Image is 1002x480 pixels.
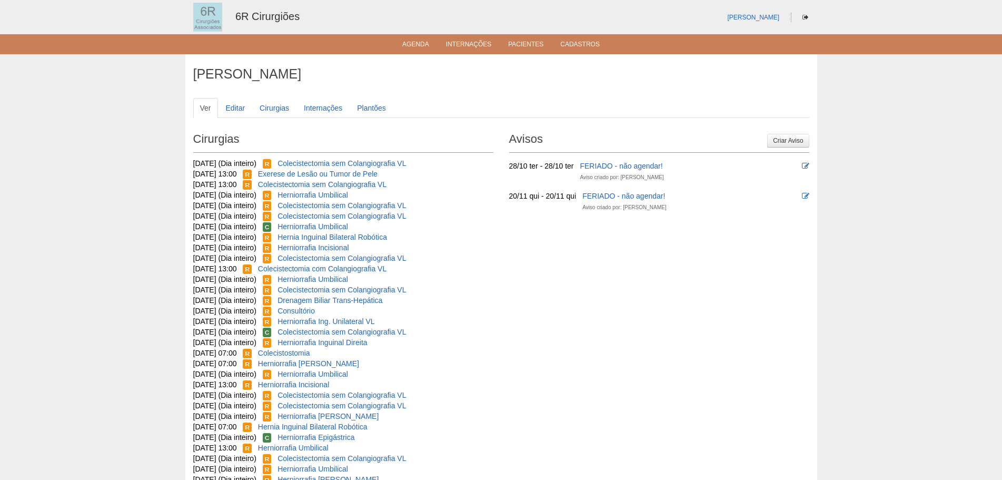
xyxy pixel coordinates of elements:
span: Reservada [263,338,272,348]
span: [DATE] (Dia inteiro) [193,243,256,252]
a: FERIADO - não agendar! [580,162,662,170]
i: Sair [802,14,808,21]
a: Colecistectomia sem Colangiografia VL [277,212,406,220]
span: Reservada [263,317,272,327]
h2: Avisos [509,129,809,153]
span: Reservada [263,191,272,200]
a: Internações [297,98,349,118]
a: Pacientes [508,41,543,51]
span: [DATE] (Dia inteiro) [193,191,256,199]
span: [DATE] (Dia inteiro) [193,222,256,231]
span: [DATE] (Dia inteiro) [193,338,256,347]
a: Colecistostomia [258,349,310,357]
a: Herniorrafia Umbilical [277,370,348,378]
span: [DATE] 07:00 [193,359,237,368]
a: Colecistectomia sem Colangiografia VL [277,328,406,336]
span: [DATE] (Dia inteiro) [193,401,256,410]
span: [DATE] (Dia inteiro) [193,307,256,315]
a: FERIADO - não agendar! [582,192,665,200]
span: [DATE] (Dia inteiro) [193,296,256,305]
span: [DATE] 07:00 [193,349,237,357]
a: Herniorrafia Umbilical [258,444,329,452]
a: Colecistectomia sem Colangiografia VL [277,254,406,262]
span: Reservada [263,159,272,169]
a: Colecistectomia sem Colangiografia VL [258,180,386,189]
span: Confirmada [263,222,272,232]
a: Internações [446,41,492,51]
span: [DATE] (Dia inteiro) [193,328,256,336]
a: [PERSON_NAME] [727,14,779,21]
span: Reservada [263,212,272,221]
span: [DATE] (Dia inteiro) [193,201,256,210]
span: Reservada [243,349,252,358]
span: [DATE] (Dia inteiro) [193,465,256,473]
a: Drenagem Biliar Trans-Hepática [277,296,382,305]
a: Colecistectomia sem Colangiografia VL [277,391,406,399]
span: [DATE] (Dia inteiro) [193,212,256,220]
a: Herniorrafia Epigástrica [277,433,354,442]
span: Reservada [243,444,252,453]
a: Herniorrafia [PERSON_NAME] [258,359,359,368]
a: Herniorrafia Incisional [258,380,329,389]
span: Reservada [263,370,272,379]
span: [DATE] (Dia inteiro) [193,317,256,326]
span: Reservada [243,170,252,179]
span: Reservada [263,201,272,211]
a: Colecistectomia com Colangiografia VL [258,265,386,273]
span: [DATE] (Dia inteiro) [193,254,256,262]
div: Aviso criado por: [PERSON_NAME] [580,172,663,183]
span: Reservada [243,423,252,432]
a: Herniorrafia Ing. Unilateral VL [277,317,374,326]
span: [DATE] 07:00 [193,423,237,431]
a: Herniorrafia Incisional [277,243,349,252]
span: [DATE] (Dia inteiro) [193,454,256,463]
span: [DATE] 13:00 [193,180,237,189]
span: Confirmada [263,433,272,443]
span: Reservada [263,243,272,253]
a: Cadastros [560,41,600,51]
span: Reservada [263,254,272,263]
span: [DATE] (Dia inteiro) [193,433,256,442]
div: 28/10 ter - 28/10 ter [509,161,574,171]
span: [DATE] 13:00 [193,444,237,452]
a: Criar Aviso [767,134,809,148]
a: Hernia Inguinal Bilateral Robótica [258,423,368,431]
span: Reservada [263,233,272,242]
div: 20/11 qui - 20/11 qui [509,191,577,201]
a: Colecistectomia sem Colangiografia VL [277,454,406,463]
span: [DATE] (Dia inteiro) [193,159,256,168]
a: Cirurgias [253,98,296,118]
a: Consultório [277,307,315,315]
a: Agenda [402,41,429,51]
a: Herniorrafia Inguinal Direita [277,338,367,347]
a: Ver [193,98,218,118]
span: [DATE] (Dia inteiro) [193,233,256,241]
a: Herniorrafia Umbilical [277,222,348,231]
i: Editar [802,192,809,200]
span: Reservada [263,412,272,422]
span: Reservada [243,265,252,274]
a: Colecistectomia sem Colangiografia VL [277,201,406,210]
span: [DATE] (Dia inteiro) [193,391,256,399]
span: [DATE] (Dia inteiro) [193,275,256,283]
a: Herniorrafia Umbilical [277,465,348,473]
a: Plantões [350,98,392,118]
span: [DATE] 13:00 [193,170,237,178]
h1: [PERSON_NAME] [193,67,809,81]
span: Reservada [263,307,272,316]
a: Colecistectomia sem Colangiografia VL [277,286,406,294]
span: Reservada [243,359,252,369]
a: Exerese de Lesão ou Tumor de Pele [258,170,378,178]
span: Confirmada [263,328,272,337]
a: Herniorrafia Umbilical [277,275,348,283]
span: Reservada [263,296,272,306]
span: Reservada [263,454,272,464]
a: Colecistectomia sem Colangiografia VL [277,159,406,168]
span: [DATE] 13:00 [193,265,237,273]
a: Herniorrafia Umbilical [277,191,348,199]
i: Editar [802,162,809,170]
span: [DATE] (Dia inteiro) [193,412,256,420]
span: [DATE] 13:00 [193,380,237,389]
div: Aviso criado por: [PERSON_NAME] [582,202,666,213]
a: Colecistectomia sem Colangiografia VL [277,401,406,410]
